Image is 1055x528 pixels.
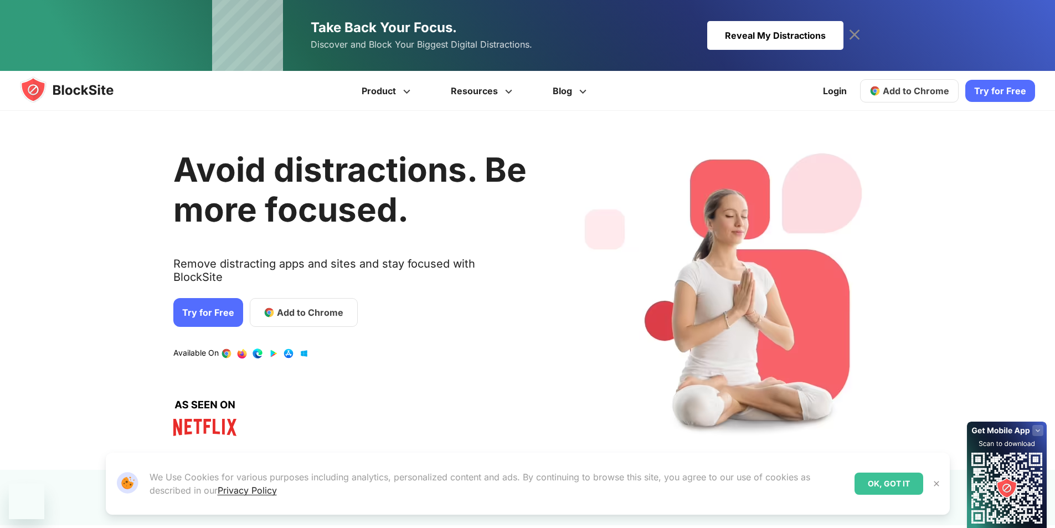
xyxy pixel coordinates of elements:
text: Remove distracting apps and sites and stay focused with BlockSite [173,257,527,293]
span: Take Back Your Focus. [311,19,457,35]
a: Product [343,71,433,111]
p: We Use Cookies for various purposes including analytics, personalized content and ads. By continu... [150,470,846,497]
iframe: Button to launch messaging window [9,484,44,519]
text: Available On [173,348,219,359]
button: Close [929,476,944,491]
a: Add to Chrome [860,79,959,102]
a: Try for Free [965,80,1035,102]
a: Try for Free [173,298,243,327]
span: Add to Chrome [883,85,949,96]
a: Blog [534,71,609,111]
div: Reveal My Distractions [707,21,843,50]
img: chrome-icon.svg [869,85,881,96]
span: Discover and Block Your Biggest Digital Distractions. [311,37,532,53]
a: Resources [433,71,534,111]
img: Close [932,479,941,488]
a: Privacy Policy [218,485,277,496]
span: Add to Chrome [277,306,343,319]
div: OK, GOT IT [855,473,923,495]
a: Add to Chrome [250,298,358,327]
img: blocksite-icon.5d769676.svg [20,76,135,103]
a: Login [816,78,853,104]
h1: Avoid distractions. Be more focused. [173,150,527,229]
